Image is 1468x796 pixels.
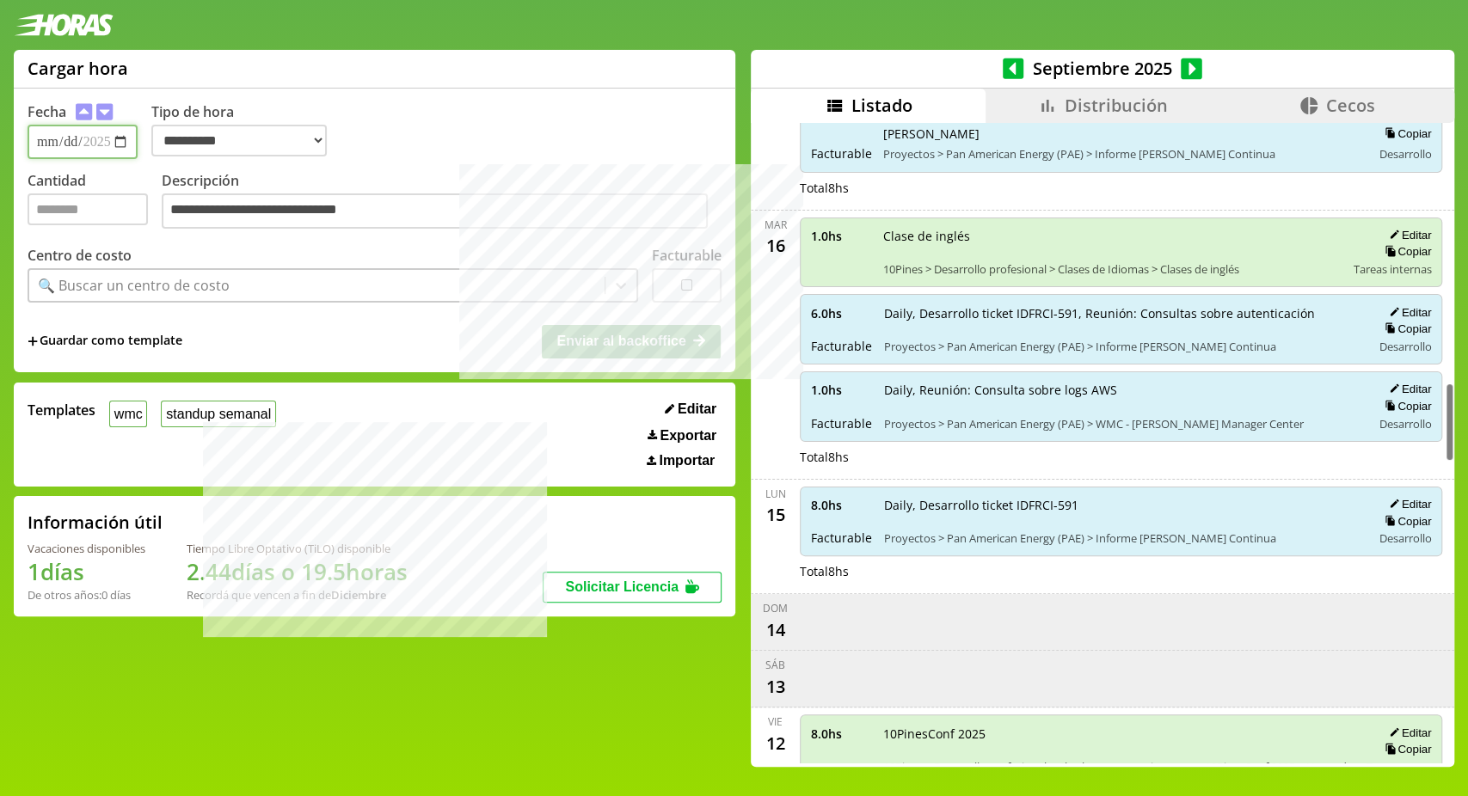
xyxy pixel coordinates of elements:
[884,416,1360,432] span: Proyectos > Pan American Energy (PAE) > WMC - [PERSON_NAME] Manager Center
[162,193,708,230] textarea: Descripción
[1023,57,1181,80] span: Septiembre 2025
[800,563,1443,579] div: Total 8 hs
[1379,416,1431,432] span: Desarrollo
[1384,305,1431,320] button: Editar
[883,726,1354,742] span: 10PinesConf 2025
[1379,244,1431,259] button: Copiar
[765,217,787,232] div: mar
[28,511,163,534] h2: Información útil
[884,382,1360,398] span: Daily, Reunión: Consulta sobre logs AWS
[1384,497,1431,511] button: Editar
[28,587,145,603] div: De otros años: 0 días
[28,332,182,351] span: +Guardar como template
[331,587,386,603] b: Diciembre
[151,102,341,159] label: Tipo de hora
[811,415,872,432] span: Facturable
[762,672,789,700] div: 13
[1384,382,1431,396] button: Editar
[565,579,679,594] span: Solicitar Licencia
[811,726,871,742] span: 8.0 hs
[762,232,789,260] div: 16
[811,145,871,162] span: Facturable
[187,541,408,556] div: Tiempo Libre Optativo (TiLO) disponible
[762,729,789,756] div: 12
[187,556,408,587] h1: 2.44 días o 19.5 horas
[883,109,1360,142] span: Demo, Desarrollo ticket IDFRCI-591, Reunión: Envío de Mail Informe [PERSON_NAME]
[1326,94,1375,117] span: Cecos
[28,193,148,225] input: Cantidad
[109,401,147,427] button: wmc
[768,714,783,729] div: vie
[1384,228,1431,242] button: Editar
[762,501,789,529] div: 15
[28,541,145,556] div: Vacaciones disponibles
[187,587,408,603] div: Recordá que vencen a fin de
[1065,94,1168,117] span: Distribución
[28,332,38,351] span: +
[1379,514,1431,529] button: Copiar
[800,449,1443,465] div: Total 8 hs
[1379,321,1431,336] button: Copiar
[751,123,1454,764] div: scrollable content
[811,338,872,354] span: Facturable
[1379,126,1431,141] button: Copiar
[28,57,128,80] h1: Cargar hora
[883,146,1360,162] span: Proyectos > Pan American Energy (PAE) > Informe [PERSON_NAME] Continua
[642,427,722,444] button: Exportar
[1379,530,1431,546] span: Desarrollo
[543,572,722,603] button: Solicitar Licencia
[884,530,1360,546] span: Proyectos > Pan American Energy (PAE) > Informe [PERSON_NAME] Continua
[1379,146,1431,162] span: Desarrollo
[800,180,1443,196] div: Total 8 hs
[811,497,872,513] span: 8.0 hs
[28,102,66,121] label: Fecha
[811,530,872,546] span: Facturable
[660,401,722,418] button: Editar
[884,305,1360,321] span: Daily, Desarrollo ticket IDFRCI-591, Reunión: Consultas sobre autenticación
[1379,742,1431,756] button: Copiar
[883,759,1354,790] span: 10Pines > Desarrollo profesional > Charlas y eventos internos > 10PinesConf 2025 > Horas de la co...
[1384,726,1431,740] button: Editar
[652,246,722,265] label: Facturable
[161,401,275,427] button: standup semanal
[1367,759,1431,790] span: Tareas internas
[14,14,114,36] img: logotipo
[765,658,785,672] div: sáb
[659,453,715,468] span: Importar
[811,228,871,244] span: 1.0 hs
[851,94,912,117] span: Listado
[1353,261,1431,277] span: Tareas internas
[28,246,132,265] label: Centro de costo
[660,428,716,444] span: Exportar
[884,339,1360,354] span: Proyectos > Pan American Energy (PAE) > Informe [PERSON_NAME] Continua
[884,497,1360,513] span: Daily, Desarrollo ticket IDFRCI-591
[38,276,230,295] div: 🔍 Buscar un centro de costo
[765,487,786,501] div: lun
[762,615,789,643] div: 14
[1379,399,1431,413] button: Copiar
[151,125,327,156] select: Tipo de hora
[883,261,1342,277] span: 10Pines > Desarrollo profesional > Clases de Idiomas > Clases de inglés
[28,401,95,419] span: Templates
[883,228,1342,244] span: Clase de inglés
[28,556,145,587] h1: 1 días
[811,382,872,398] span: 1.0 hs
[763,601,788,615] div: dom
[28,171,162,234] label: Cantidad
[1379,339,1431,354] span: Desarrollo
[678,401,716,417] span: Editar
[811,305,872,321] span: 6.0 hs
[162,171,722,234] label: Descripción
